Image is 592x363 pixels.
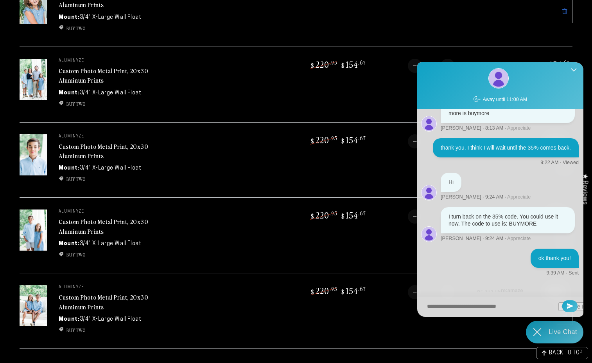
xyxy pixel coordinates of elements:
bdi: 154 [340,285,366,296]
span: $ [311,288,314,296]
a: Custom Photo Metal Print, 20x30 Aluminum Prints [59,293,149,311]
dt: Mount: [59,240,80,248]
span: BACK TO TOP [549,350,583,356]
sup: .95 [330,135,337,141]
span: $ [341,137,345,145]
span: $ [341,288,345,296]
img: 20"x30" Rectangle White Glossy Aluminyzed Photo [20,285,47,326]
sup: .67 [358,285,366,292]
ul: Discount [59,327,176,334]
li: BUYTWO [59,251,176,258]
dd: 3/4" X-Large Wall Float [80,164,142,172]
p: aluminyze [59,209,176,214]
bdi: 220 [310,59,337,70]
sup: .95 [330,59,337,66]
dd: 3/4" X-Large Wall Float [80,240,142,248]
dt: Mount: [59,89,80,97]
bdi: 154 [340,209,366,220]
img: 20"x30" Rectangle White Glossy Aluminyzed Photo [20,134,47,175]
bdi: 154 [544,59,570,70]
span: $ [341,212,345,220]
input: Quantity for Custom Photo Metal Print, 20x30 Aluminum Prints [422,59,441,73]
dt: Mount: [59,315,80,323]
dd: 3/4" X-Large Wall Float [80,315,142,323]
bdi: 154 [340,59,366,70]
sup: .95 [330,210,337,217]
ul: Discount [59,100,176,107]
bdi: 220 [310,209,337,220]
img: 20"x30" Rectangle White Glossy Aluminyzed Photo [20,209,47,251]
a: Custom Photo Metal Print, 20x30 Aluminum Prints [59,217,149,236]
bdi: 154 [340,134,366,145]
bdi: 220 [310,285,337,296]
li: BUYTWO [59,100,176,107]
img: 20"x30" Rectangle White Glossy Aluminyzed Photo [20,59,47,100]
span: $ [545,61,549,69]
a: Custom Photo Metal Print, 20x30 Aluminum Prints [59,142,149,161]
span: $ [341,61,345,69]
span: $ [311,61,314,69]
button: Close Shoutbox [566,61,581,80]
iframe: Re:amaze Chat [417,62,583,317]
li: BUYTWO [59,175,176,182]
dd: 3/4" X-Large Wall Float [80,13,142,22]
div: Chat widget toggle [526,321,583,343]
sup: .67 [358,210,366,217]
dt: Mount: [59,13,80,22]
div: Click to open Judge.me floating reviews tab [577,167,592,211]
a: Custom Photo Metal Print, 20x30 Aluminum Prints [59,66,149,85]
div: Contact Us Directly [549,321,577,343]
ul: Discount [59,25,176,32]
bdi: 220 [310,134,337,145]
sup: .67 [358,59,366,66]
dt: Mount: [59,164,80,172]
dd: 3/4" X-Large Wall Float [80,89,142,97]
p: aluminyze [59,285,176,290]
ul: Discount [59,175,176,182]
li: BUYTWO [59,327,176,334]
sup: .67 [358,135,366,141]
span: $ [311,137,314,145]
li: BUYTWO [59,25,176,32]
span: $ [311,212,314,220]
sup: .67 [562,59,570,66]
p: aluminyze [59,59,176,63]
p: aluminyze [59,134,176,139]
ul: Discount [59,251,176,258]
sup: .95 [330,285,337,292]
